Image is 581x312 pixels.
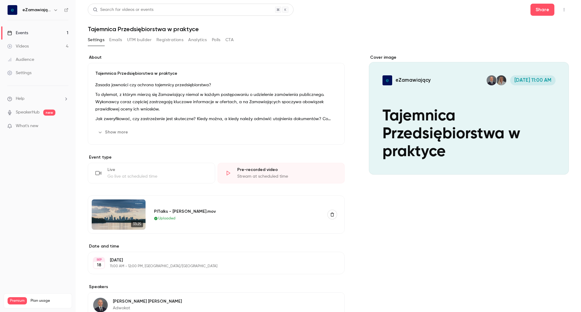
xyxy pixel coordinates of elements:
p: [DATE] [110,257,313,263]
div: Search for videos or events [93,7,153,13]
p: Tajemnica Przedsiębiorstwa w praktyce [95,71,337,77]
div: Stream at scheduled time [237,173,337,179]
div: Pre-recorded videoStream at scheduled time [218,163,345,183]
li: help-dropdown-opener [7,96,68,102]
img: eZamawiający [8,5,17,15]
p: Zasada jawności czy ochrona tajemnicy przedsiębiorstwa? [95,81,337,89]
div: Events [7,30,28,36]
button: Settings [88,35,104,45]
h6: eZamawiający [22,7,51,13]
button: Registrations [156,35,183,45]
label: Speakers [88,284,345,290]
iframe: Noticeable Trigger [61,123,68,129]
div: SEP [94,258,104,262]
label: Cover image [369,54,569,61]
div: Go live at scheduled time [107,173,208,179]
span: Plan usage [31,298,68,303]
button: Share [530,4,554,16]
label: About [88,54,345,61]
div: PITalks - [PERSON_NAME].mov [154,208,320,215]
p: Adwokat [113,305,182,311]
div: Pre-recorded video [237,167,337,173]
label: Date and time [88,243,345,249]
section: Cover image [369,54,569,175]
button: CTA [225,35,234,45]
div: Live [107,167,208,173]
span: Help [16,96,25,102]
div: Settings [7,70,31,76]
span: Uploaded [158,216,176,221]
p: Event type [88,154,345,160]
p: 11:00 AM - 12:00 PM, [GEOGRAPHIC_DATA]/[GEOGRAPHIC_DATA] [110,264,313,269]
span: 33:25 [131,221,143,227]
span: What's new [16,123,38,129]
p: 18 [97,262,101,268]
button: Show more [95,127,132,137]
span: Premium [8,297,27,304]
p: Jak zweryfikować, czy zastrzeżenie jest skuteczne? Kiedy można, a kiedy należy odmówić utajnienia... [95,115,337,123]
span: new [43,110,55,116]
button: Polls [212,35,221,45]
button: Analytics [188,35,207,45]
div: Audience [7,57,34,63]
div: LiveGo live at scheduled time [88,163,215,183]
a: SpeakerHub [16,109,40,116]
p: To dylemat, z którym mierzą się Zamawiający niemal w każdym postępowaniu o udzielenie zamówienia ... [95,91,337,113]
h1: Tajemnica Przedsiębiorstwa w praktyce [88,25,569,33]
button: Emails [109,35,122,45]
button: UTM builder [127,35,152,45]
div: Videos [7,43,29,49]
p: [PERSON_NAME] [PERSON_NAME] [113,298,182,304]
